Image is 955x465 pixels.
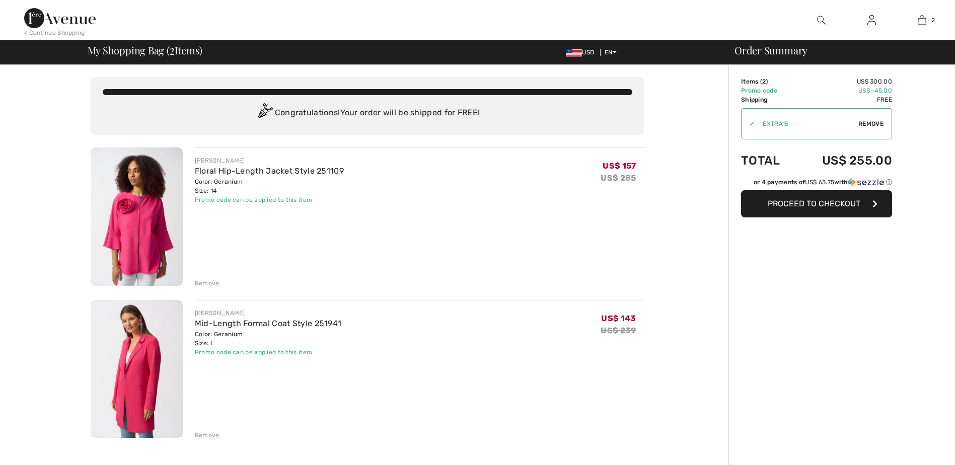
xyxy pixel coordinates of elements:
[195,330,342,348] div: Color: Geranium Size: L
[741,86,795,95] td: Promo code
[741,143,795,178] td: Total
[805,179,834,186] span: US$ 63.75
[566,49,598,56] span: USD
[931,16,935,25] span: 2
[195,319,342,328] a: Mid-Length Formal Coat Style 251941
[601,326,636,335] s: US$ 239
[601,314,636,323] span: US$ 143
[195,431,219,440] div: Remove
[741,95,795,104] td: Shipping
[858,119,884,128] span: Remove
[24,8,96,28] img: 1ère Avenue
[195,166,344,176] a: Floral Hip-Length Jacket Style 251109
[103,103,632,123] div: Congratulations! Your order will be shipped for FREE!
[195,279,219,288] div: Remove
[170,43,175,56] span: 2
[195,177,344,195] div: Color: Geranium Size: 14
[195,308,342,318] div: [PERSON_NAME]
[795,95,892,104] td: Free
[195,195,344,204] div: Promo code can be applied to this item
[601,173,636,183] s: US$ 285
[605,49,617,56] span: EN
[848,178,884,187] img: Sezzle
[795,143,892,178] td: US$ 255.00
[859,14,884,27] a: Sign In
[24,28,85,37] div: < Continue Shopping
[566,49,582,57] img: US Dollar
[768,199,860,208] span: Proceed to Checkout
[741,77,795,86] td: Items ( )
[741,190,892,217] button: Proceed to Checkout
[91,147,183,286] img: Floral Hip-Length Jacket Style 251109
[755,109,858,139] input: Promo code
[195,348,342,357] div: Promo code can be applied to this item
[741,178,892,190] div: or 4 payments ofUS$ 63.75withSezzle Click to learn more about Sezzle
[255,103,275,123] img: Congratulation2.svg
[897,14,946,26] a: 2
[762,78,766,85] span: 2
[918,14,926,26] img: My Bag
[817,14,826,26] img: search the website
[754,178,892,187] div: or 4 payments of with
[603,161,636,171] span: US$ 157
[742,119,755,128] div: ✔
[88,45,203,55] span: My Shopping Bag ( Items)
[795,86,892,95] td: US$ -45.00
[795,77,892,86] td: US$ 300.00
[91,300,183,438] img: Mid-Length Formal Coat Style 251941
[867,14,876,26] img: My Info
[195,156,344,165] div: [PERSON_NAME]
[722,45,949,55] div: Order Summary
